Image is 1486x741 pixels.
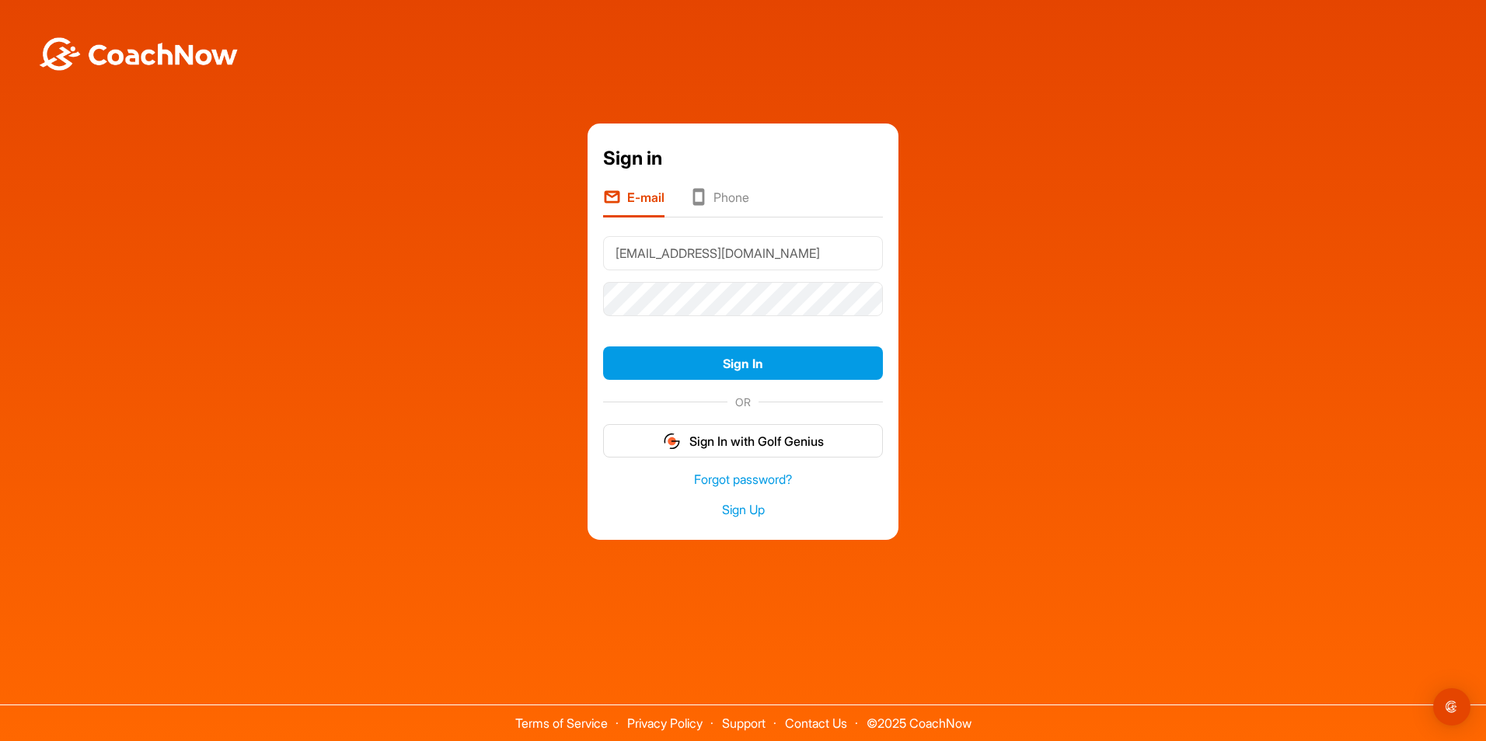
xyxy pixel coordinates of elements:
[603,346,883,380] button: Sign In
[603,471,883,489] a: Forgot password?
[727,394,759,410] span: OR
[662,432,682,451] img: gg_logo
[603,236,883,270] input: E-mail
[785,715,847,731] a: Contact Us
[722,715,766,731] a: Support
[627,715,703,731] a: Privacy Policy
[603,144,883,172] div: Sign in
[689,188,749,217] li: Phone
[515,715,608,731] a: Terms of Service
[603,501,883,519] a: Sign Up
[37,37,239,71] img: BwLJSsUCoWCh5upNqxVrqldRgqLPVwmV24tXu5FoVAoFEpwwqQ3VIfuoInZCoVCoTD4vwADAC3ZFMkVEQFDAAAAAElFTkSuQmCC
[603,188,665,217] li: E-mail
[859,705,979,729] span: © 2025 CoachNow
[1433,688,1470,725] div: Open Intercom Messenger
[603,424,883,457] button: Sign In with Golf Genius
